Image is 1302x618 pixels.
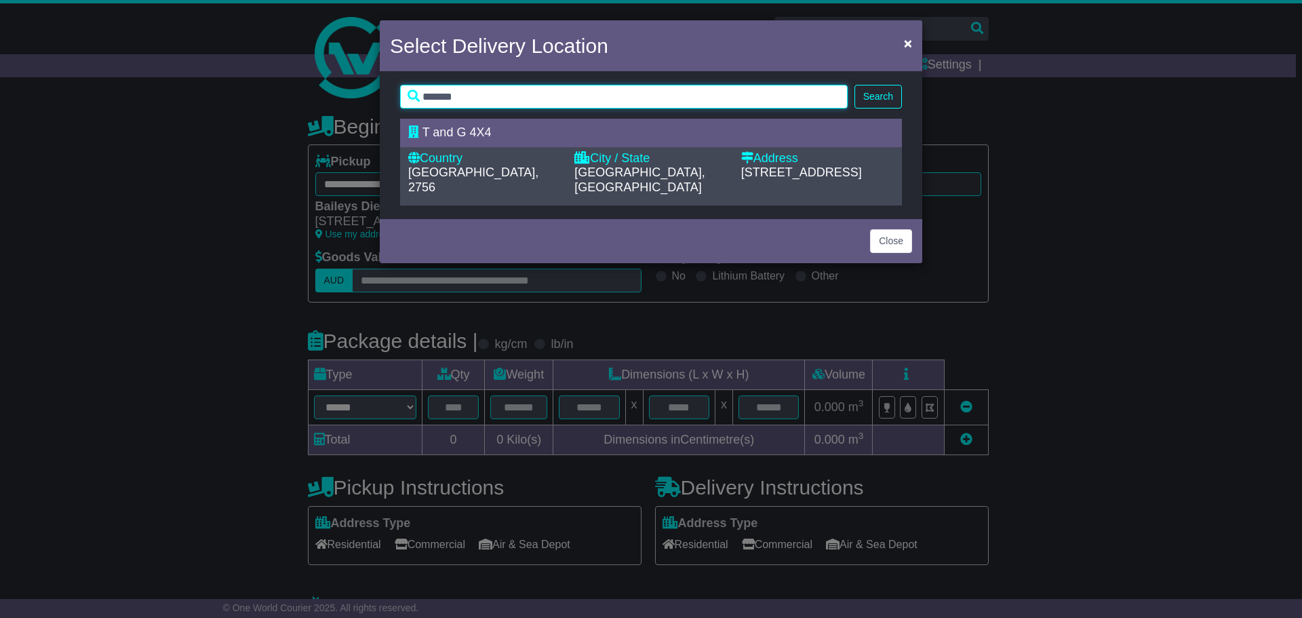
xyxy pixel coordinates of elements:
div: Country [408,151,561,166]
button: Search [854,85,902,109]
span: [STREET_ADDRESS] [741,166,862,179]
span: T and G 4X4 [422,125,492,139]
h4: Select Delivery Location [390,31,608,61]
span: × [904,35,912,51]
div: Address [741,151,894,166]
span: [GEOGRAPHIC_DATA], 2756 [408,166,538,194]
button: Close [897,29,919,57]
div: City / State [574,151,727,166]
button: Close [870,229,912,253]
span: [GEOGRAPHIC_DATA], [GEOGRAPHIC_DATA] [574,166,705,194]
